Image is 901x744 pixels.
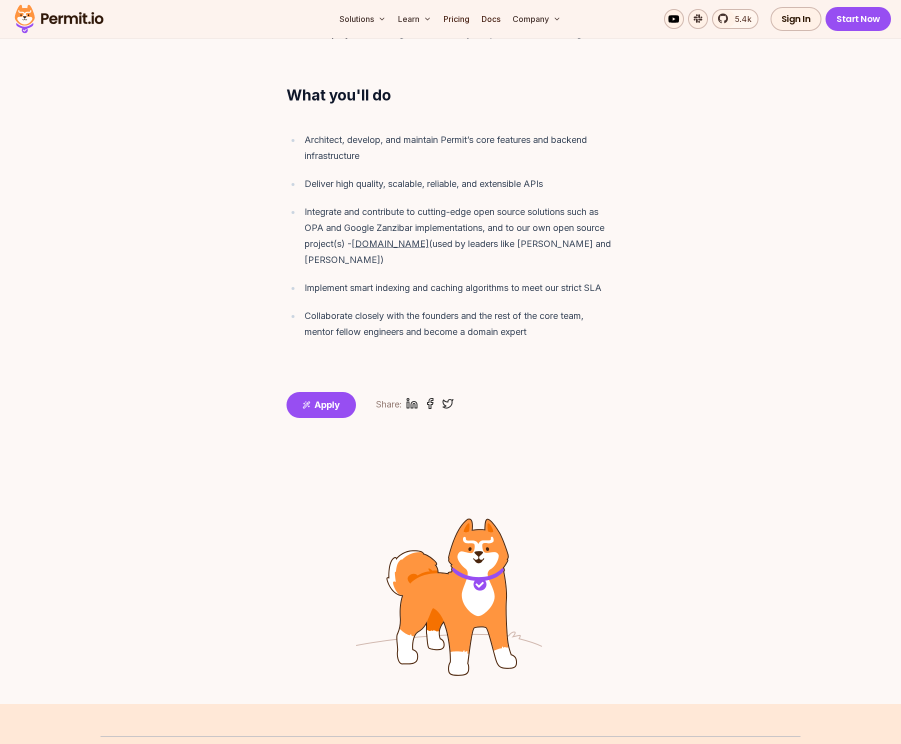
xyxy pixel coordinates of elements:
[442,397,454,409] button: twitter
[10,2,108,36] img: Permit logo
[406,397,418,409] button: linkedin
[424,397,436,409] button: facebook
[477,9,504,29] a: Docs
[439,9,473,29] a: Pricing
[335,9,390,29] button: Solutions
[304,308,614,340] div: Collaborate closely with the founders and the rest of the core team, mentor fellow engineers and ...
[825,7,891,31] a: Start Now
[314,398,340,412] span: Apply
[770,7,822,31] a: Sign In
[286,392,356,418] button: Apply
[394,9,435,29] button: Learn
[712,9,758,29] a: 5.4k
[304,176,614,192] div: Deliver high quality, scalable, reliable, and extensible APIs
[508,9,565,29] button: Company
[304,280,614,296] div: Implement smart indexing and caching algorithms to meet our strict SLA
[351,238,429,249] u: [DOMAIN_NAME]
[304,132,614,164] div: Architect, develop, and maintain Permit’s core features and backend infrastructure
[729,13,751,25] span: 5.4k
[304,204,614,268] div: Integrate and contribute to cutting-edge open source solutions such as OPA and Google Zanzibar im...
[258,86,642,104] h2: What you'll do
[376,397,402,413] div: Share:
